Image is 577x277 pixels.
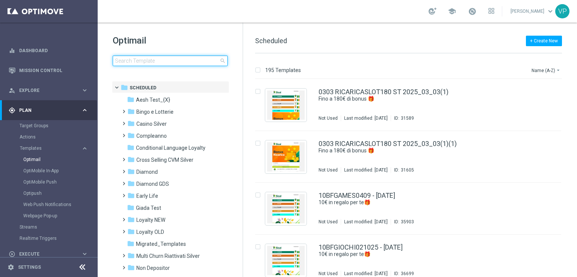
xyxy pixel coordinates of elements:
[127,204,134,211] i: folder
[121,84,128,91] i: folder
[555,67,561,73] i: arrow_drop_down
[23,190,78,196] a: Optipush
[20,134,78,140] a: Actions
[20,120,97,131] div: Target Groups
[127,168,135,175] i: folder
[81,87,88,94] i: keyboard_arrow_right
[136,253,200,259] span: Multi Churn Riattivati Silver
[319,199,530,206] div: 10€ in regalo per te🎁
[267,90,305,120] img: 31589.jpeg
[127,216,135,223] i: folder
[127,144,134,151] i: folder
[391,167,414,173] div: ID:
[248,79,575,131] div: Press SPACE to select this row.
[341,167,391,173] div: Last modified: [DATE]
[341,219,391,225] div: Last modified: [DATE]
[19,252,81,256] span: Execute
[8,87,89,93] button: person_search Explore keyboard_arrow_right
[267,142,305,172] img: 31605.jpeg
[391,271,414,277] div: ID:
[20,224,78,230] a: Streams
[401,219,414,225] div: 35903
[319,147,512,154] a: Fino a 180€ di bonus 🎁​
[20,146,74,151] span: Templates
[23,165,97,176] div: OptiMobile In-App
[19,88,81,93] span: Explore
[265,67,301,74] p: 195 Templates
[81,107,88,114] i: keyboard_arrow_right
[248,183,575,235] div: Press SPACE to select this row.
[81,250,88,257] i: keyboard_arrow_right
[127,252,135,259] i: folder
[23,213,78,219] a: Webpage Pop-up
[510,6,555,17] a: [PERSON_NAME]keyboard_arrow_down
[136,157,193,163] span: Cross Selling CVM Silver
[319,271,338,277] div: Not Used
[531,66,562,75] button: Name (A-Z)arrow_drop_down
[319,140,457,147] a: 0303 RICARICASLOT180 ST 2025_03_03(1)(1)
[20,123,78,129] a: Target Groups
[23,154,97,165] div: Optimail
[23,179,78,185] a: OptiMobile Push
[23,202,78,208] a: Web Push Notifications
[8,48,89,54] button: equalizer Dashboard
[267,194,305,223] img: 35903.jpeg
[136,145,205,151] span: Conditional Language Loyalty
[81,145,88,152] i: keyboard_arrow_right
[136,120,167,127] span: Casino Silver
[136,229,164,235] span: Loyalty OLD
[9,251,15,257] i: play_circle_outline
[20,233,97,244] div: Realtime Triggers
[8,107,89,113] div: gps_fixed Plan keyboard_arrow_right
[127,156,135,163] i: folder
[401,167,414,173] div: 31605
[127,120,135,127] i: folder
[113,56,228,66] input: Search Template
[136,241,186,247] span: Migrated_Templates
[20,145,89,151] button: Templates keyboard_arrow_right
[130,84,156,91] span: Scheduled
[319,244,403,251] a: 10BFGIOCHI021025 - [DATE]
[8,68,89,74] button: Mission Control
[127,228,135,235] i: folder
[9,107,81,114] div: Plan
[136,169,158,175] span: Diamond
[127,180,135,187] i: folder
[23,168,78,174] a: OptiMobile In-App
[9,47,15,54] i: equalizer
[319,89,449,95] a: 0303 RICARICASLOT180 ST 2025_03_03(1)
[267,246,305,275] img: 36699.jpeg
[20,143,97,221] div: Templates
[23,199,97,210] div: Web Push Notifications
[23,157,78,163] a: Optimail
[127,264,135,271] i: folder
[341,115,391,121] div: Last modified: [DATE]
[136,217,165,223] span: Loyalty NEW
[319,95,512,102] a: Fino a 180€ di bonus 🎁​
[401,271,414,277] div: 36699
[401,115,414,121] div: 31589
[136,265,170,271] span: Non Depositor
[127,192,135,199] i: folder
[448,7,456,15] span: school
[18,265,41,269] a: Settings
[319,95,530,102] div: Fino a 180€ di bonus 🎁​
[19,41,88,60] a: Dashboard
[136,193,158,199] span: Early Life
[19,108,81,113] span: Plan
[127,132,135,139] i: folder
[8,264,14,271] i: settings
[9,87,81,94] div: Explore
[8,251,89,257] button: play_circle_outline Execute keyboard_arrow_right
[319,115,338,121] div: Not Used
[319,167,338,173] div: Not Used
[136,181,169,187] span: Diamond GDS
[526,36,562,46] button: + Create New
[319,219,338,225] div: Not Used
[23,188,97,199] div: Optipush
[9,41,88,60] div: Dashboard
